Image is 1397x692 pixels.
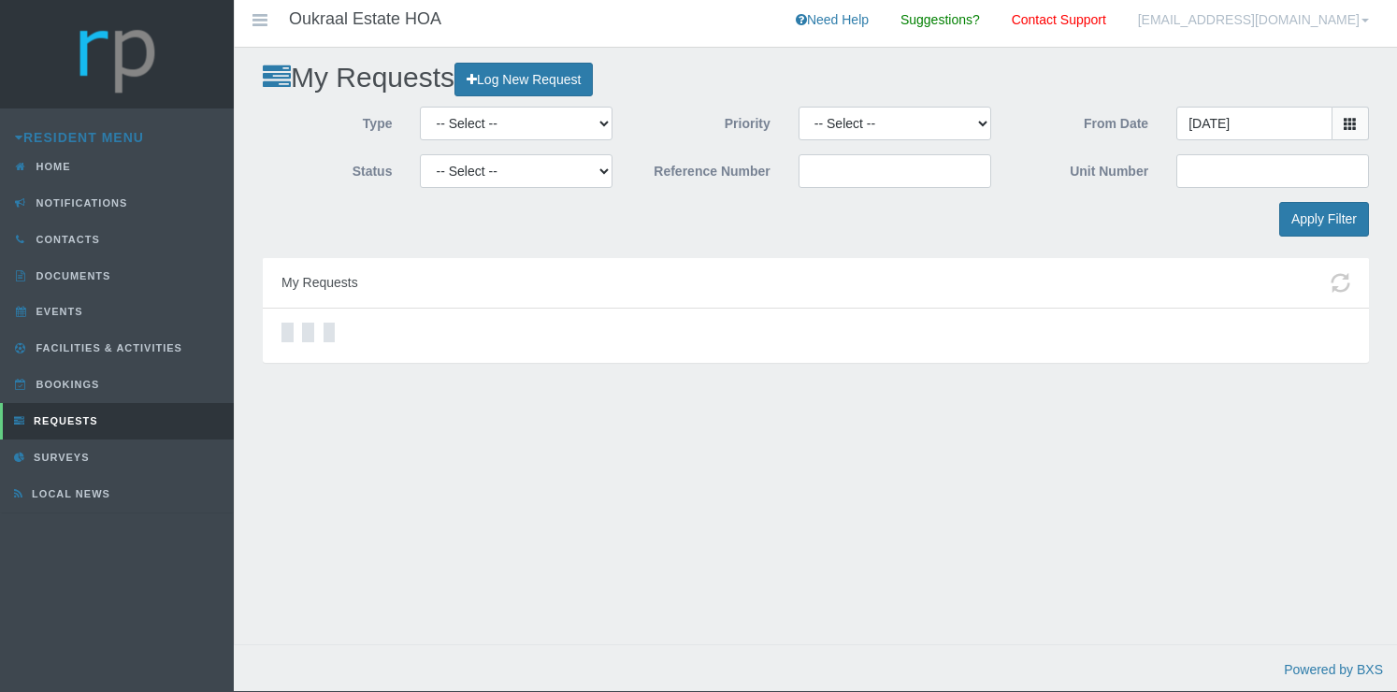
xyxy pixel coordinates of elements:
[289,10,441,29] h4: Oukraal Estate HOA
[1279,202,1369,237] input: Apply Filter
[263,62,1369,96] h2: My Requests
[249,107,406,135] label: Type
[1005,154,1162,182] label: Unit Number
[454,63,593,97] a: Log New Request
[32,306,83,317] span: Events
[249,154,406,182] label: Status
[32,234,100,245] span: Contacts
[1284,662,1383,677] a: Powered by BXS
[263,258,1369,309] div: My Requests
[32,161,71,172] span: Home
[15,130,144,145] a: Resident Menu
[32,270,111,281] span: Documents
[626,107,784,135] label: Priority
[1005,107,1162,135] label: From Date
[29,415,98,426] span: Requests
[29,452,89,463] span: Surveys
[32,197,128,209] span: Notifications
[27,488,110,499] span: Local News
[626,154,784,182] label: Reference Number
[302,323,314,342] div: Loading…
[32,379,100,390] span: Bookings
[32,342,182,353] span: Facilities & Activities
